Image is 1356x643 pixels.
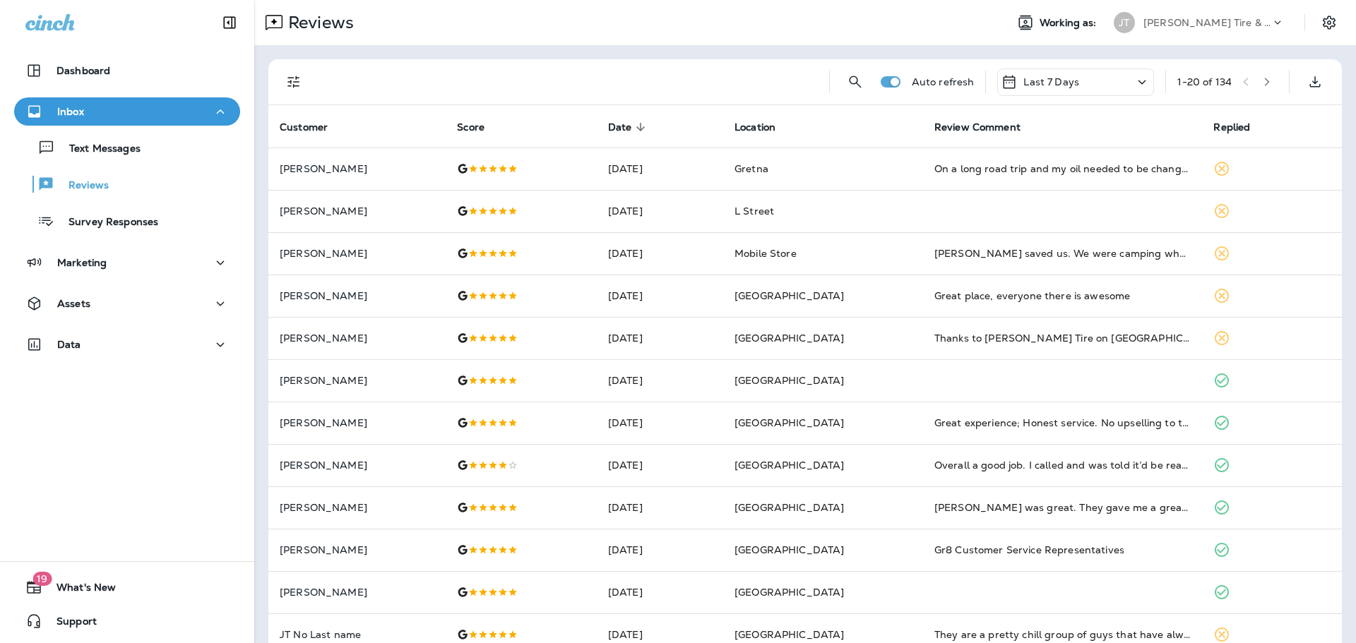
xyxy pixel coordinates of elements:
button: Settings [1316,10,1342,35]
span: [GEOGRAPHIC_DATA] [734,501,844,514]
span: [GEOGRAPHIC_DATA] [734,332,844,344]
span: Support [42,615,97,632]
button: 19What's New [14,573,240,601]
button: Search Reviews [841,68,869,96]
button: Survey Responses [14,206,240,236]
p: [PERSON_NAME] [280,544,434,555]
p: [PERSON_NAME] [280,502,434,513]
button: Collapse Sidebar [210,8,249,37]
span: Mobile Store [734,247,797,260]
p: [PERSON_NAME] [280,587,434,598]
p: [PERSON_NAME] [280,459,434,471]
td: [DATE] [597,190,723,232]
span: [GEOGRAPHIC_DATA] [734,416,844,429]
td: [DATE] [597,317,723,359]
td: [DATE] [597,148,723,190]
span: Working as: [1040,17,1100,29]
div: They are a pretty chill group of guys that have always treated me fair. Thanks [934,627,1191,642]
p: Auto refresh [912,76,975,88]
p: Inbox [57,106,84,117]
span: [GEOGRAPHIC_DATA] [734,289,844,302]
p: [PERSON_NAME] [280,248,434,259]
p: Marketing [57,257,107,268]
button: Inbox [14,97,240,126]
div: Jensen’s was great. They gave me a great price, replaced my tires, and aligned my vehicles. They ... [934,500,1191,515]
div: Gr8 Customer Service Representatives [934,543,1191,557]
span: [GEOGRAPHIC_DATA] [734,628,844,641]
p: [PERSON_NAME] [280,290,434,301]
button: Assets [14,289,240,318]
span: [GEOGRAPHIC_DATA] [734,374,844,387]
p: Survey Responses [54,216,158,229]
div: 1 - 20 of 134 [1177,76,1232,88]
span: Review Comment [934,121,1039,133]
td: [DATE] [597,359,723,402]
td: [DATE] [597,444,723,486]
span: What's New [42,582,116,599]
span: [GEOGRAPHIC_DATA] [734,586,844,599]
p: [PERSON_NAME] [280,163,434,174]
button: Text Messages [14,133,240,162]
button: Filters [280,68,308,96]
p: [PERSON_NAME] Tire & Auto [1143,17,1271,28]
p: JT No Last name [280,629,434,640]
span: [GEOGRAPHIC_DATA] [734,543,844,556]
div: Overall a good job. I called and was told it’d be ready between 5 and 5:30. When I got there (I h... [934,458,1191,472]
p: Data [57,339,81,350]
span: L Street [734,205,774,217]
span: 19 [32,572,52,586]
span: Customer [280,121,346,133]
button: Export as CSV [1301,68,1329,96]
div: Great experience; Honest service. No upselling to try and minimize our knowledge of tires but rat... [934,416,1191,430]
td: [DATE] [597,571,723,613]
p: [PERSON_NAME] [280,205,434,217]
p: Reviews [282,12,354,33]
span: [GEOGRAPHIC_DATA] [734,459,844,471]
p: Reviews [54,179,109,193]
button: Reviews [14,169,240,199]
span: Review Comment [934,121,1021,133]
span: Date [608,121,650,133]
td: [DATE] [597,486,723,529]
button: Marketing [14,248,240,277]
button: Data [14,330,240,359]
span: Location [734,121,775,133]
td: [DATE] [597,232,723,275]
div: Jeremy saved us. We were camping when he fixed our flat on our motor home. He worked hard because... [934,246,1191,260]
td: [DATE] [597,529,723,571]
button: Support [14,607,240,635]
span: Customer [280,121,328,133]
p: [PERSON_NAME] [280,375,434,386]
p: Last 7 Days [1023,76,1079,88]
div: On a long road trip and my oil needed to be changed. Jensen's was right across the street from wh... [934,162,1191,176]
div: JT [1114,12,1135,33]
span: Replied [1213,121,1250,133]
button: Dashboard [14,56,240,85]
p: [PERSON_NAME] [280,417,434,428]
p: Assets [57,298,90,309]
p: Dashboard [56,65,110,76]
div: Great place, everyone there is awesome [934,289,1191,303]
span: Location [734,121,794,133]
span: Score [457,121,484,133]
span: Date [608,121,632,133]
p: [PERSON_NAME] [280,332,434,344]
div: Thanks to Jensen Tire on South 97th Street in Omaha checking the electrical system on my Chevy Tr... [934,331,1191,345]
span: Gretna [734,162,768,175]
p: Text Messages [55,143,141,156]
td: [DATE] [597,275,723,317]
td: [DATE] [597,402,723,444]
span: Score [457,121,503,133]
span: Replied [1213,121,1268,133]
